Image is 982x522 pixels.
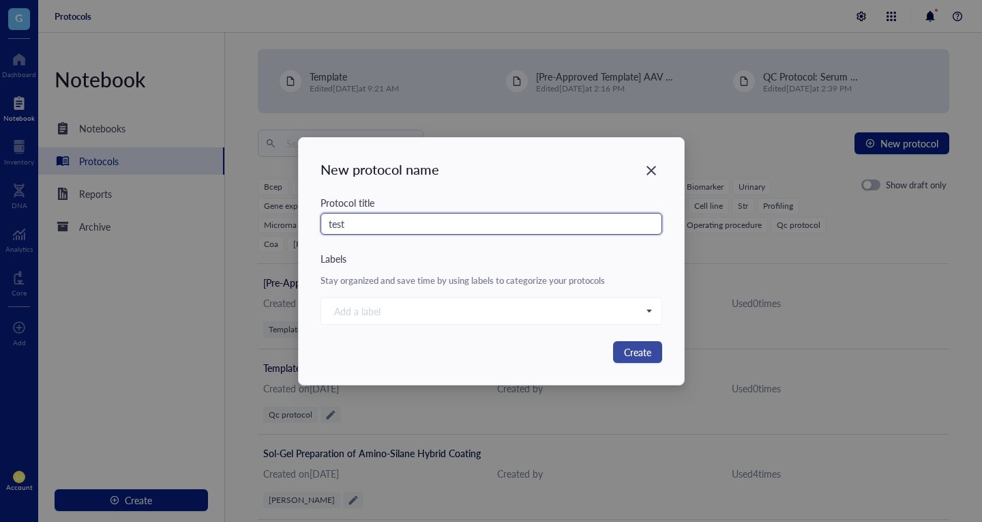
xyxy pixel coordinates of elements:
[640,160,662,182] button: Close
[640,162,662,179] span: Close
[321,160,662,179] div: New protocol name
[613,341,662,363] button: Create
[624,345,651,360] span: Create
[321,274,662,287] div: Stay organized and save time by using labels to categorize your protocols
[321,251,662,266] div: Labels
[321,195,662,210] div: Protocol title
